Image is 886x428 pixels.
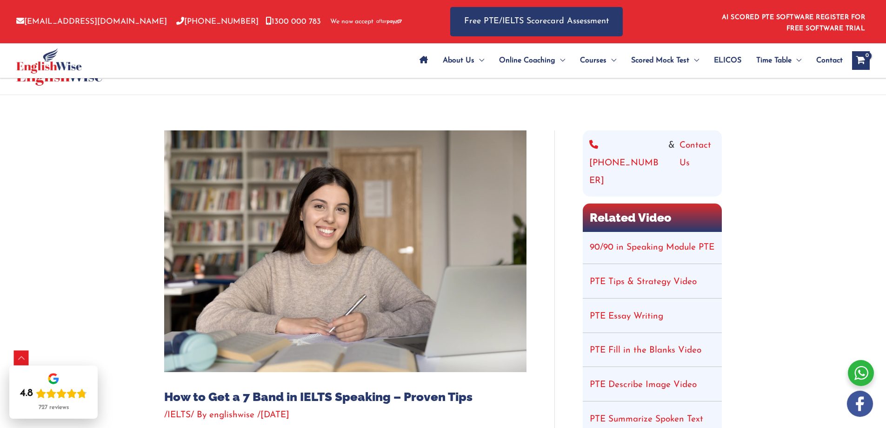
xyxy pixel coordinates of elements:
[209,411,254,420] span: englishwise
[39,404,69,411] div: 727 reviews
[852,51,870,70] a: View Shopping Cart, empty
[816,44,843,77] span: Contact
[809,44,843,77] a: Contact
[722,14,866,32] a: AI SCORED PTE SOFTWARE REGISTER FOR FREE SOFTWARE TRIAL
[756,44,792,77] span: Time Table
[209,411,257,420] a: englishwise
[589,137,715,190] div: &
[167,411,191,420] a: IELTS
[330,17,373,27] span: We now accept
[443,44,474,77] span: About Us
[412,44,843,77] nav: Site Navigation: Main Menu
[435,44,492,77] a: About UsMenu Toggle
[590,346,701,355] a: PTE Fill in the Blanks Video
[176,18,259,26] a: [PHONE_NUMBER]
[792,44,801,77] span: Menu Toggle
[474,44,484,77] span: Menu Toggle
[590,380,697,389] a: PTE Describe Image Video
[450,7,623,36] a: Free PTE/IELTS Scorecard Assessment
[583,204,722,232] h2: Related Video
[555,44,565,77] span: Menu Toggle
[266,18,321,26] a: 1300 000 783
[590,243,714,252] a: 90/90 in Speaking Module PTE
[590,278,697,286] a: PTE Tips & Strategy Video
[749,44,809,77] a: Time TableMenu Toggle
[590,415,703,424] a: PTE Summarize Spoken Text
[714,44,741,77] span: ELICOS
[16,18,167,26] a: [EMAIL_ADDRESS][DOMAIN_NAME]
[20,387,87,400] div: Rating: 4.8 out of 5
[16,48,82,74] img: cropped-ew-logo
[589,137,664,190] a: [PHONE_NUMBER]
[689,44,699,77] span: Menu Toggle
[606,44,616,77] span: Menu Toggle
[492,44,573,77] a: Online CoachingMenu Toggle
[590,312,663,321] a: PTE Essay Writing
[580,44,606,77] span: Courses
[260,411,289,420] span: [DATE]
[631,44,689,77] span: Scored Mock Test
[847,391,873,417] img: white-facebook.png
[20,387,33,400] div: 4.8
[716,7,870,37] aside: Header Widget 1
[624,44,706,77] a: Scored Mock TestMenu Toggle
[679,137,715,190] a: Contact Us
[573,44,624,77] a: CoursesMenu Toggle
[376,19,402,24] img: Afterpay-Logo
[164,409,526,422] div: / / By /
[706,44,749,77] a: ELICOS
[499,44,555,77] span: Online Coaching
[164,390,526,404] h1: How to Get a 7 Band in IELTS Speaking – Proven Tips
